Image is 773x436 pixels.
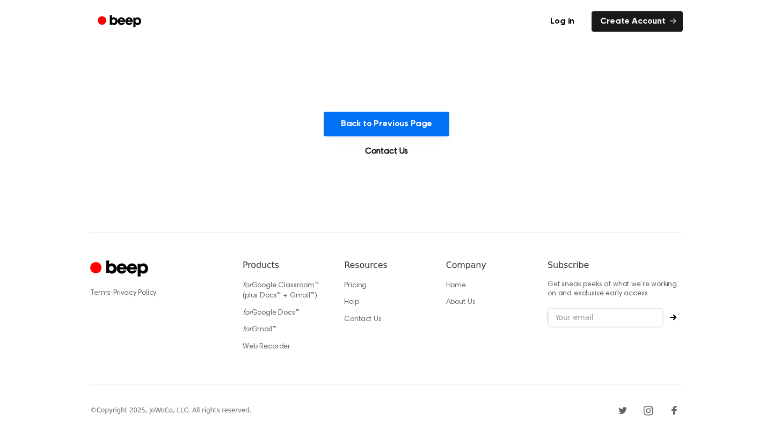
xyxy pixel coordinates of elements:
[663,314,683,321] button: Subscribe
[90,288,225,299] div: ·
[548,259,683,272] h6: Subscribe
[446,299,476,306] a: About Us
[614,402,631,419] a: Twitter
[90,289,111,297] a: Terms
[344,259,428,272] h6: Resources
[243,309,300,317] a: forGoogle Docs™
[666,402,683,419] a: Facebook
[539,9,585,34] a: Log in
[90,11,151,32] a: Beep
[243,309,252,317] i: for
[548,280,683,299] p: Get sneak peeks of what we’re working on and exclusive early access.
[113,289,157,297] a: Privacy Policy
[324,112,450,136] button: Back to Previous Page
[344,316,381,323] a: Contact Us
[243,282,319,300] a: forGoogle Classroom™ (plus Docs™ + Gmail™)
[640,402,657,419] a: Instagram
[243,343,290,351] a: Web Recorder
[243,259,327,272] h6: Products
[352,145,421,158] a: Contact Us
[243,282,252,289] i: for
[243,326,252,333] i: for
[243,326,276,333] a: forGmail™
[344,282,367,289] a: Pricing
[344,299,359,306] a: Help
[90,405,251,415] div: © Copyright 2025, JoWoCo, LLC. All rights reserved.
[446,259,530,272] h6: Company
[446,282,466,289] a: Home
[90,259,151,280] a: Cruip
[592,11,683,32] a: Create Account
[548,308,663,328] input: Your email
